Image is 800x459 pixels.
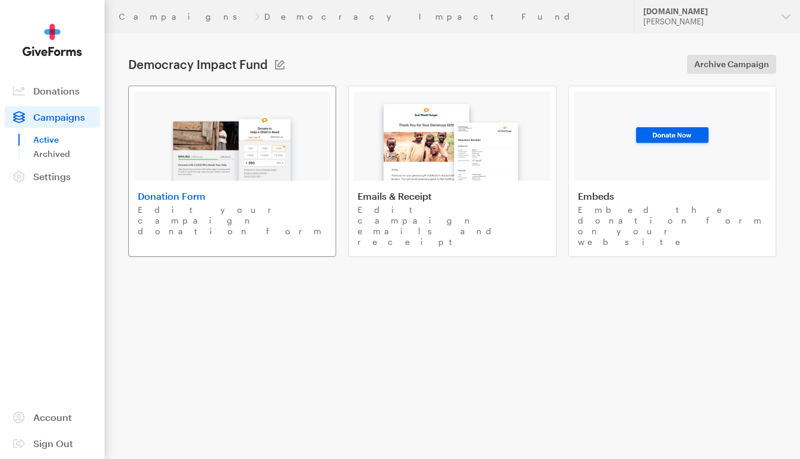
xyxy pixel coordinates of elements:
span: Donations [33,85,80,96]
a: Archived [33,147,100,161]
a: Campaigns [5,106,100,128]
img: image-1-0e7e33c2fa879c29fc43b57e5885c2c5006ac2607a1de4641c4880897d5e5c7f.png [163,105,302,181]
p: Embed the donation form on your website [578,205,767,247]
div: [DOMAIN_NAME] [643,7,772,17]
a: Archive Campaign [687,55,776,74]
a: Donation Form Edit your campaign donation form [128,86,336,257]
img: image-3-93ee28eb8bf338fe015091468080e1db9f51356d23dce784fdc61914b1599f14.png [632,124,713,148]
a: Embeds Embed the donation form on your website [568,86,776,257]
h4: Embeds [578,190,767,202]
a: Democracy Impact Fund [264,12,581,21]
a: Donations [5,80,100,102]
img: image-2-08a39f98273254a5d313507113ca8761204b64a72fdaab3e68b0fc5d6b16bc50.png [372,93,532,181]
p: Edit your campaign donation form [138,205,327,237]
a: Settings [5,166,100,187]
a: Active [33,133,100,147]
h1: Democracy Impact Fund [128,57,268,71]
span: Archive Campaign [694,57,769,71]
h4: Emails & Receipt [358,190,546,202]
h4: Donation Form [138,190,327,202]
span: Settings [33,171,71,182]
a: Emails & Receipt Edit campaign emails and receipt [348,86,556,257]
a: Campaigns [119,12,250,21]
img: GiveForms [23,24,82,56]
p: Edit campaign emails and receipt [358,205,546,247]
span: Campaigns [33,111,85,122]
div: [PERSON_NAME] [643,17,772,27]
